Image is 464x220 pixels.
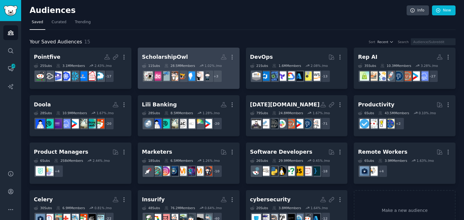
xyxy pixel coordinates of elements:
img: computing [269,71,278,81]
div: 10.3M Members [380,64,411,68]
img: googlecloud [285,71,295,81]
img: openproject [260,119,269,128]
a: Info [407,5,429,16]
img: socialmedia [203,166,212,176]
img: cscareerquestions [285,166,295,176]
img: RemoteJobs [368,166,378,176]
div: 0.10 % /mo [419,111,436,115]
div: Search [398,40,409,44]
img: azuredevops [260,71,269,81]
div: 18 Sub s [142,159,160,163]
img: startup [203,119,212,128]
a: DevOps21Subs1.6MMembers2.08% /mo+13awsExperiencedDevsAZUREgooglecloudTerraformcomputingazuredevop... [246,48,348,89]
div: + 27 [426,70,438,83]
a: 121 [3,61,18,76]
div: cybersecurity [250,196,291,203]
div: 28 Sub s [142,111,160,115]
div: 6 Sub s [358,159,374,163]
div: 11 Sub s [142,64,160,68]
img: getdisciplined [360,119,369,128]
img: ExperiencedFounders [53,119,62,128]
div: 2.43 % /mo [95,64,112,68]
span: 121 [11,64,16,68]
a: Doola28Subs10.9MMembers1.67% /mo+20AccountingmicrosaastaxstartupSaaSExperiencedFoundersFoundersHu... [30,95,131,137]
img: sysadmin [36,71,45,81]
img: Affiliatemarketing [152,166,161,176]
div: 2.08 % /mo [311,64,328,68]
img: DevOpsLinks [78,71,87,81]
img: msp [252,119,261,128]
a: Rep AI35Subs10.3MMembers3.28% /mo+27SaaSstartupEntrepreneurRideAlongEntrepreneurshipstartupsSales... [354,48,456,89]
a: Product Managers6Subs258kMembers2.44% /mo+4ProductManagementProductMgmt [30,143,131,184]
div: 3.8M Members [272,206,301,210]
div: + 18 [318,165,330,178]
img: ProductivityTech [269,119,278,128]
img: FoundersHub [44,119,53,128]
button: Recent [377,40,394,44]
div: 6 Sub s [34,159,50,163]
img: Dynamics365FinOps [53,71,62,81]
div: + 3 [210,70,222,83]
div: 1.67 % /mo [313,111,330,115]
div: Pointfive [34,53,60,61]
img: LLcMasterclass [186,119,195,128]
div: 8.5M Members [164,111,193,115]
div: 30 Sub s [34,206,52,210]
img: marketing [194,166,204,176]
div: 258k Members [54,159,83,163]
div: DevOps [250,53,273,61]
div: Doola [34,101,51,108]
img: digital_marketing [169,166,178,176]
img: InternationalStudents [169,71,178,81]
span: Curated [52,20,66,25]
img: Entrepreneurship [394,71,403,81]
img: lawschooladmissions [186,71,195,81]
a: Productivity6Subs43.5MMembers0.10% /mo+2LifeProTipslifehacksproductivitygetdisciplined [354,95,456,137]
img: tax [78,119,87,128]
img: lifehacks [377,119,386,128]
div: 26 Sub s [250,159,268,163]
div: 6.5M Members [164,159,193,163]
div: 3.1M Members [56,64,85,68]
div: Product Managers [34,148,88,156]
span: Trending [75,20,91,25]
img: kubernetes [61,71,70,81]
div: 0.64 % /mo [205,206,222,210]
img: ExperiencedDevs [302,71,312,81]
div: 25 Sub s [34,64,52,68]
a: Software Developers26Subs29.9MMembers0.45% /mo+18programmingwebdevjavascriptcscareerquestionslinu... [246,143,348,184]
img: ProductMgmt [36,166,45,176]
img: startup [69,119,79,128]
div: 48 Sub s [142,206,160,210]
a: Curated [50,17,69,30]
img: FoundersHub [160,119,170,128]
div: 28.5M Members [164,64,195,68]
img: microsaas [86,119,96,128]
div: Productivity [358,101,394,108]
img: ProductManagement [44,166,53,176]
div: 3.9M Members [378,159,407,163]
img: AWS_Certified_Experts [252,71,261,81]
img: startup [294,119,303,128]
div: 0.81 % /mo [95,206,112,210]
img: llc_life [177,119,187,128]
a: Marketers18Subs6.5MMembers1.26% /mo+10socialmediamarketingSEODigitalMarketingdigital_marketingIns... [138,143,240,184]
div: 28 Sub s [34,111,52,115]
img: CollegeRant [203,71,212,81]
div: Lili Banking [142,101,177,108]
img: TheFounders [152,119,161,128]
div: 1.28 % /mo [203,111,220,115]
div: 21 Sub s [250,64,268,68]
a: Remote Workers6Subs3.9MMembers1.63% /mo+4RemoteJobswork [354,143,456,184]
img: mediumbusiness [143,119,153,128]
span: Saved [32,20,43,25]
img: Entrepreneurship [302,119,312,128]
img: CloudAtCost [44,71,53,81]
img: InstagramMarketing [160,166,170,176]
img: Python [269,166,278,176]
div: 10.9M Members [56,111,87,115]
div: 1.02 % /mo [205,64,222,68]
img: oraclecloud [86,71,96,81]
div: 20 Sub s [250,206,268,210]
a: Saved [30,17,45,30]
